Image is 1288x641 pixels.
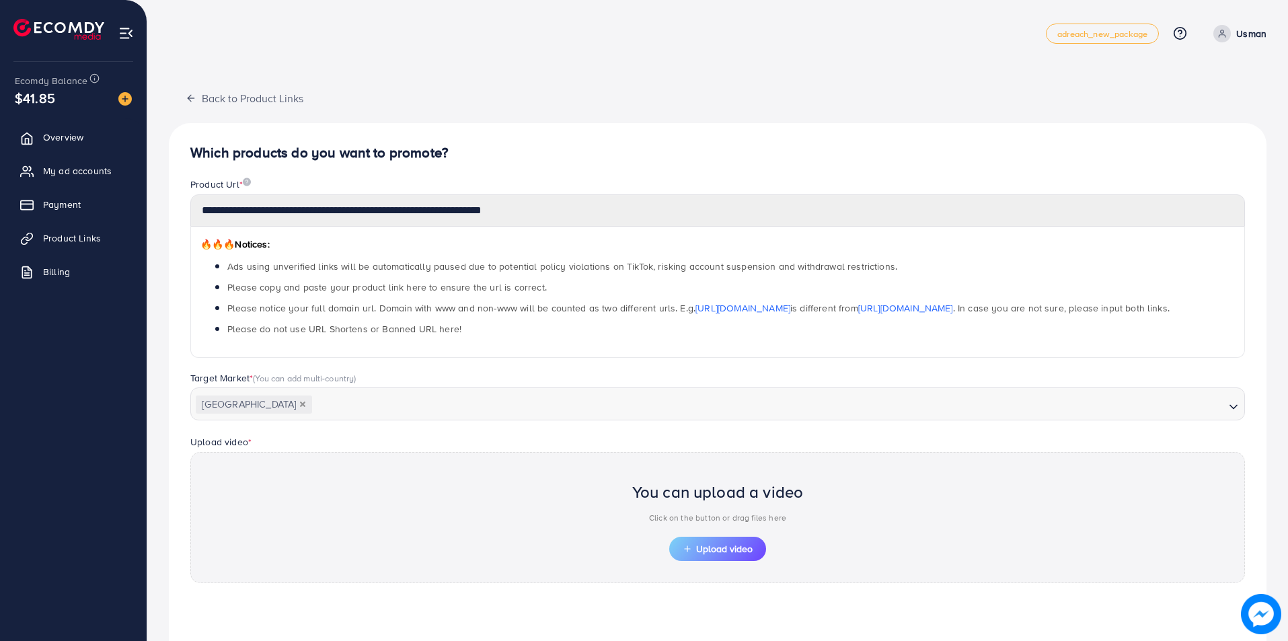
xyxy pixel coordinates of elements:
[15,88,55,108] span: $41.85
[227,301,1170,315] span: Please notice your full domain url. Domain with www and non-www will be counted as two different ...
[190,387,1245,420] div: Search for option
[15,74,87,87] span: Ecomdy Balance
[43,198,81,211] span: Payment
[695,301,790,315] a: [URL][DOMAIN_NAME]
[227,260,897,273] span: Ads using unverified links will be automatically paused due to potential policy violations on Tik...
[118,26,134,41] img: menu
[632,482,804,502] h2: You can upload a video
[10,258,137,285] a: Billing
[13,19,104,40] img: logo
[43,265,70,278] span: Billing
[1241,594,1281,634] img: image
[253,372,356,384] span: (You can add multi-country)
[200,237,270,251] span: Notices:
[196,395,312,414] span: [GEOGRAPHIC_DATA]
[169,83,320,112] button: Back to Product Links
[10,124,137,151] a: Overview
[683,544,753,554] span: Upload video
[632,510,804,526] p: Click on the button or drag files here
[43,130,83,144] span: Overview
[118,92,132,106] img: image
[227,280,547,294] span: Please copy and paste your product link here to ensure the url is correct.
[190,435,252,449] label: Upload video
[313,395,1223,416] input: Search for option
[858,301,953,315] a: [URL][DOMAIN_NAME]
[669,537,766,561] button: Upload video
[1208,25,1266,42] a: Usman
[299,401,306,408] button: Deselect Saudi Arabia
[1057,30,1147,38] span: adreach_new_package
[190,371,356,385] label: Target Market
[190,145,1245,161] h4: Which products do you want to promote?
[10,157,137,184] a: My ad accounts
[43,164,112,178] span: My ad accounts
[43,231,101,245] span: Product Links
[200,237,235,251] span: 🔥🔥🔥
[1046,24,1159,44] a: adreach_new_package
[1236,26,1266,42] p: Usman
[243,178,251,186] img: image
[190,178,251,191] label: Product Url
[10,191,137,218] a: Payment
[10,225,137,252] a: Product Links
[227,322,461,336] span: Please do not use URL Shortens or Banned URL here!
